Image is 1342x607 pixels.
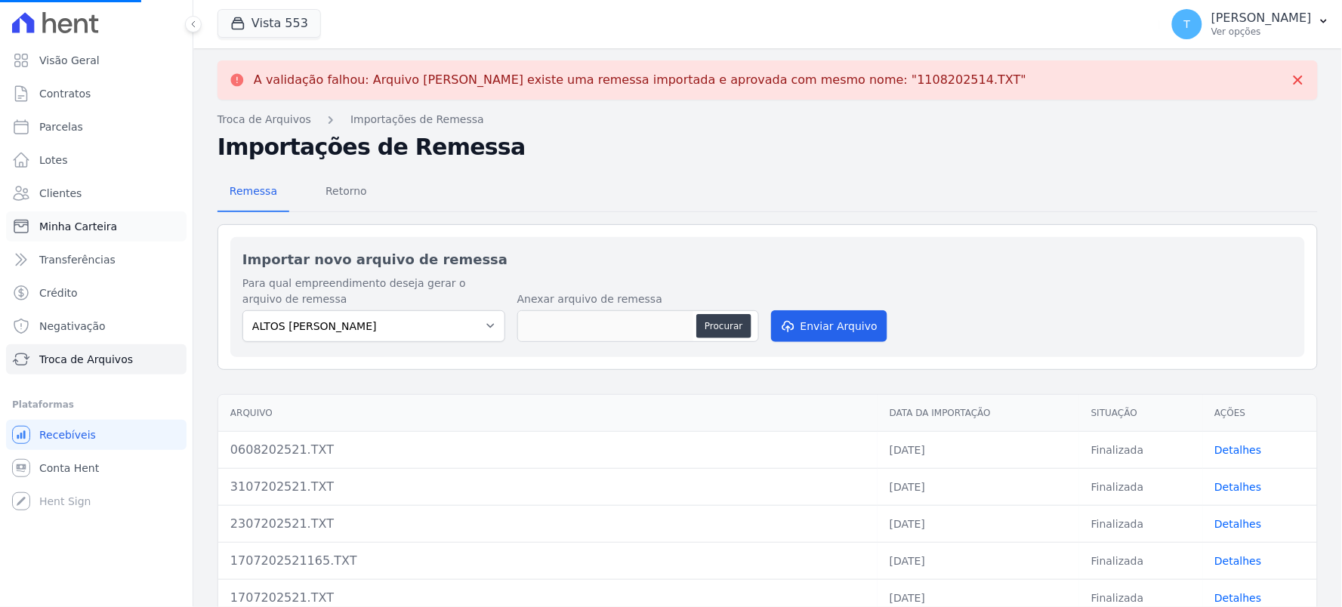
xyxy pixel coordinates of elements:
[39,285,78,300] span: Crédito
[350,112,484,128] a: Importações de Remessa
[1203,395,1317,432] th: Ações
[1079,505,1202,542] td: Finalizada
[39,219,117,234] span: Minha Carteira
[39,153,68,168] span: Lotes
[39,119,83,134] span: Parcelas
[230,589,865,607] div: 1707202521.TXT
[6,278,187,308] a: Crédito
[696,314,751,338] button: Procurar
[39,252,116,267] span: Transferências
[230,478,865,496] div: 3107202521.TXT
[6,311,187,341] a: Negativação
[217,134,1318,161] h2: Importações de Remessa
[39,352,133,367] span: Troca de Arquivos
[12,396,180,414] div: Plataformas
[878,505,1079,542] td: [DATE]
[1211,26,1312,38] p: Ver opções
[1215,555,1262,567] a: Detalhes
[242,249,1293,270] h2: Importar novo arquivo de remessa
[6,178,187,208] a: Clientes
[217,9,321,38] button: Vista 553
[39,186,82,201] span: Clientes
[218,395,878,432] th: Arquivo
[1160,3,1342,45] button: T [PERSON_NAME] Ver opções
[242,276,505,307] label: Para qual empreendimento deseja gerar o arquivo de remessa
[1079,468,1202,505] td: Finalizada
[39,319,106,334] span: Negativação
[1079,542,1202,579] td: Finalizada
[1079,395,1202,432] th: Situação
[217,112,1318,128] nav: Breadcrumb
[316,176,376,206] span: Retorno
[313,173,379,212] a: Retorno
[6,344,187,374] a: Troca de Arquivos
[230,441,865,459] div: 0608202521.TXT
[878,468,1079,505] td: [DATE]
[230,552,865,570] div: 1707202521165.TXT
[39,86,91,101] span: Contratos
[1079,431,1202,468] td: Finalizada
[6,211,187,242] a: Minha Carteira
[1184,19,1191,29] span: T
[1215,518,1262,530] a: Detalhes
[6,79,187,109] a: Contratos
[217,173,289,212] a: Remessa
[217,112,311,128] a: Troca de Arquivos
[1215,592,1262,604] a: Detalhes
[39,53,100,68] span: Visão Geral
[6,245,187,275] a: Transferências
[878,431,1079,468] td: [DATE]
[771,310,887,342] button: Enviar Arquivo
[230,515,865,533] div: 2307202521.TXT
[39,427,96,442] span: Recebíveis
[6,453,187,483] a: Conta Hent
[221,176,286,206] span: Remessa
[39,461,99,476] span: Conta Hent
[6,145,187,175] a: Lotes
[1215,481,1262,493] a: Detalhes
[6,420,187,450] a: Recebíveis
[6,112,187,142] a: Parcelas
[254,72,1026,88] p: A validação falhou: Arquivo [PERSON_NAME] existe uma remessa importada e aprovada com mesmo nome:...
[6,45,187,75] a: Visão Geral
[517,291,759,307] label: Anexar arquivo de remessa
[1215,444,1262,456] a: Detalhes
[1211,11,1312,26] p: [PERSON_NAME]
[878,542,1079,579] td: [DATE]
[878,395,1079,432] th: Data da Importação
